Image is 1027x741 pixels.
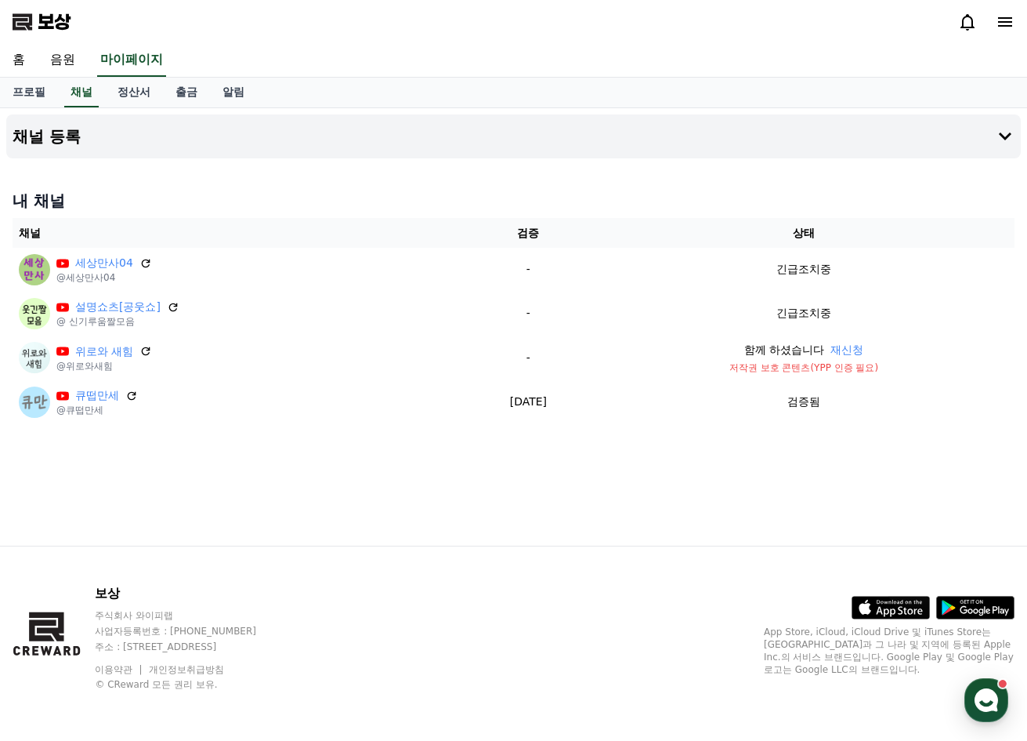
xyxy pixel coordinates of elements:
font: App Store, iCloud, iCloud Drive 및 iTunes Store는 [GEOGRAPHIC_DATA]과 그 나라 및 지역에 등록된 Apple Inc.의 서비스... [764,627,1014,675]
font: 재신청 [830,343,863,356]
a: 큐떱만세 [75,387,119,404]
font: 내 채널 [13,191,65,210]
font: 세상만사04 [75,256,133,269]
a: 개인정보취급방침 [149,664,224,675]
a: 정산서 [105,78,163,107]
font: 함께 하셨습니다 [744,343,824,356]
font: 이용약관 [95,664,132,675]
font: 주소 : [STREET_ADDRESS] [95,641,216,652]
img: 설명쇼츠[공웃쇼] [19,298,50,329]
a: 설명쇼츠[공웃쇼] [75,299,161,315]
a: 세상만사04 [75,255,133,271]
font: 알림 [222,85,244,98]
a: 마이페이지 [97,44,166,77]
font: - [526,351,530,364]
a: 알림 [210,78,257,107]
font: 상태 [793,227,815,239]
button: 채널 등록 [6,114,1021,158]
a: 보상 [13,9,71,35]
a: 출금 [163,78,210,107]
font: 정산서 [118,85,150,98]
a: 이용약관 [95,664,144,675]
font: 저작권 보호 콘텐츠(YPP 인증 필요) [729,362,878,373]
font: 긴급조치중 [776,307,831,319]
font: 보상 [38,11,71,33]
img: 세상만사04 [19,254,50,285]
a: 채널 [64,78,99,107]
button: 재신청 [830,342,863,358]
font: 검증됨 [787,395,820,408]
font: @세상만사04 [56,272,115,283]
font: 채널 [19,227,41,239]
font: 프로필 [13,85,45,98]
font: 사업자등록번호 : [PHONE_NUMBER] [95,626,256,637]
font: 채널 [71,85,92,98]
font: 보상 [95,586,120,601]
font: 위로와 새힘 [75,345,133,358]
a: 음원 [38,44,88,77]
font: 홈 [13,52,25,67]
font: 큐떱만세 [75,389,119,401]
font: 음원 [50,52,75,67]
img: 위로와 새힘 [19,342,50,373]
font: 설명쇼츠[공웃쇼] [75,300,161,313]
font: © CReward 모든 권리 보유. [95,679,217,690]
font: 출금 [175,85,197,98]
font: [DATE] [510,395,547,408]
font: 검증 [517,227,539,239]
a: 위로와 새힘 [75,343,133,360]
font: 주식회사 와이피랩 [95,610,173,621]
font: - [526,307,530,319]
img: 큐떱만세 [19,387,50,418]
font: @ 신기루움짤모음 [56,316,135,327]
font: - [526,263,530,275]
font: @위로와새힘 [56,361,113,372]
font: 긴급조치중 [776,263,831,275]
font: 채널 등록 [13,127,81,146]
font: 마이페이지 [100,52,163,67]
font: @큐떱만세 [56,405,103,416]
